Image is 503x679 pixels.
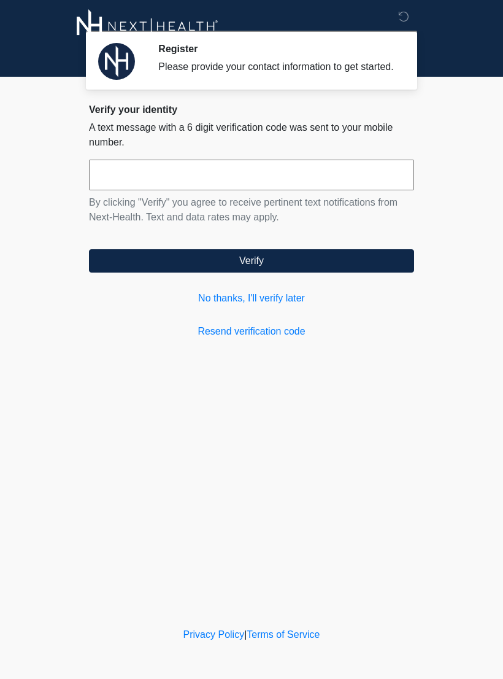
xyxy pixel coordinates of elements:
div: Please provide your contact information to get started. [158,60,396,74]
img: Next-Health Logo [77,9,218,43]
a: No thanks, I'll verify later [89,291,414,306]
a: Terms of Service [247,629,320,640]
p: A text message with a 6 digit verification code was sent to your mobile number. [89,120,414,150]
img: Agent Avatar [98,43,135,80]
a: Resend verification code [89,324,414,339]
p: By clicking "Verify" you agree to receive pertinent text notifications from Next-Health. Text and... [89,195,414,225]
a: | [244,629,247,640]
a: Privacy Policy [183,629,245,640]
h2: Verify your identity [89,104,414,115]
button: Verify [89,249,414,273]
